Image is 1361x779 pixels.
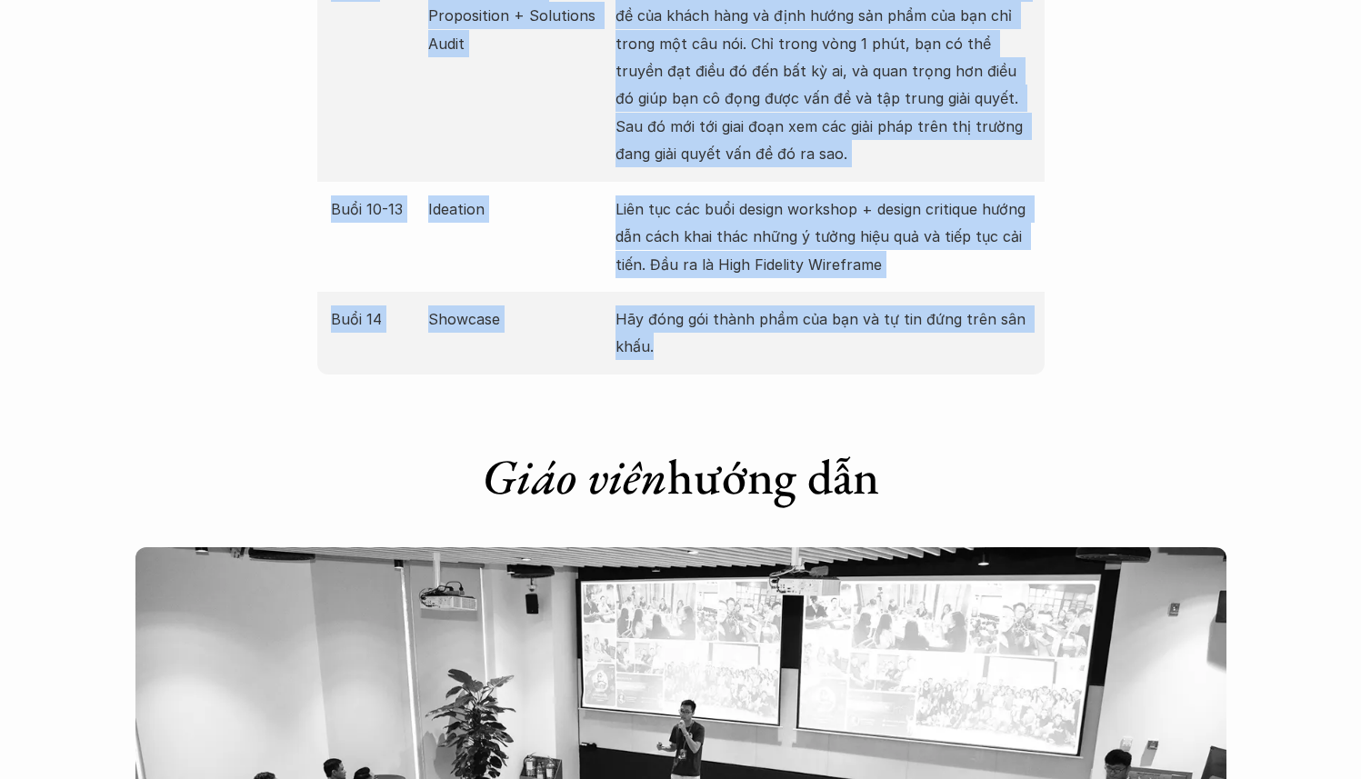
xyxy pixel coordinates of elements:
p: Hãy đóng gói thành phầm của bạn và tự tin đứng trên sân khấu. [615,305,1031,361]
p: Buổi 10-13 [331,195,420,223]
h1: hướng dẫn [317,447,1045,506]
p: Liên tục các buổi design workshop + design critique hướng dẫn cách khai thác những ý tưởng hiệu q... [615,195,1031,278]
p: Buổi 14 [331,305,420,333]
em: Giáo viên [482,444,667,508]
p: Ideation [428,195,606,223]
p: Showcase [428,305,606,333]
